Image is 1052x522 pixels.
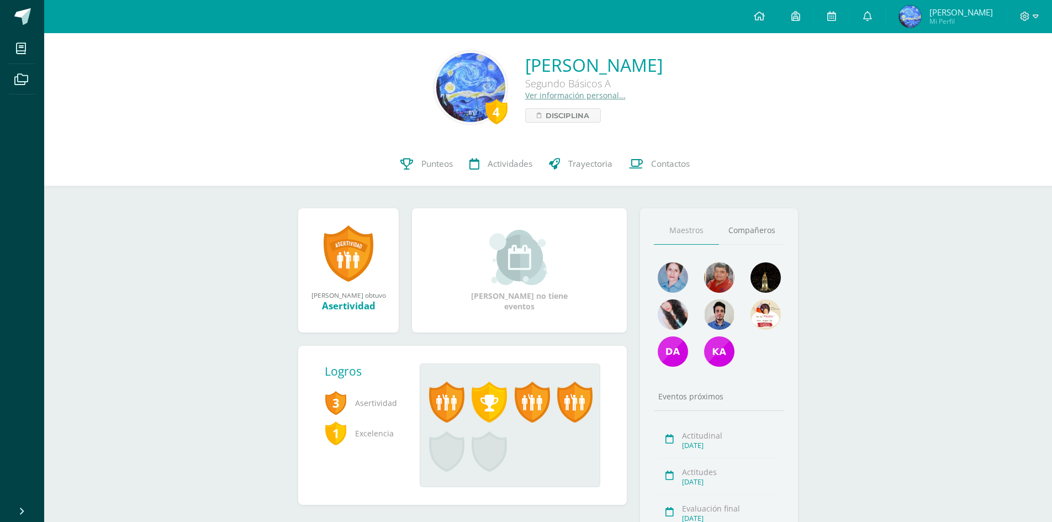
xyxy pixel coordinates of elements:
[654,391,784,402] div: Eventos próximos
[654,217,719,245] a: Maestros
[929,17,993,26] span: Mi Perfil
[464,230,575,312] div: [PERSON_NAME] no tiene eventos
[682,467,781,477] div: Actitudes
[658,299,688,330] img: 18063a1d57e86cae316d13b62bda9887.png
[899,6,921,28] img: 499db3e0ff4673b17387711684ae4e5c.png
[488,158,532,170] span: Actividades
[525,53,663,77] a: [PERSON_NAME]
[325,363,411,379] div: Logros
[651,158,690,170] span: Contactos
[525,77,663,90] div: Segundo Básicos A
[568,158,612,170] span: Trayectoria
[682,441,781,450] div: [DATE]
[461,142,541,186] a: Actividades
[309,291,388,299] div: [PERSON_NAME] obtuvo
[658,336,688,367] img: 7c77fd53c8e629aab417004af647256c.png
[325,388,402,418] span: Asertividad
[929,7,993,18] span: [PERSON_NAME]
[525,90,626,101] a: Ver información personal...
[750,262,781,293] img: 5f729a1c9283dd2e34012c7d447e4a11.png
[325,418,402,449] span: Excelencia
[525,108,601,123] a: Disciplina
[704,336,734,367] img: 57a22e3baad8e3e20f6388c0a987e578.png
[621,142,698,186] a: Contactos
[392,142,461,186] a: Punteos
[541,142,621,186] a: Trayectoria
[682,503,781,514] div: Evaluación final
[658,262,688,293] img: 3b19b24bf65429e0bae9bc5e391358da.png
[704,299,734,330] img: 2dffed587003e0fc8d85a787cd9a4a0a.png
[325,390,347,415] span: 3
[682,477,781,487] div: [DATE]
[485,99,508,124] div: 4
[750,299,781,330] img: 6abeb608590446332ac9ffeb3d35d2d4.png
[682,430,781,441] div: Actitudinal
[719,217,784,245] a: Compañeros
[309,299,388,312] div: Asertividad
[546,109,589,122] span: Disciplina
[325,420,347,446] span: 1
[489,230,549,285] img: event_small.png
[436,53,505,122] img: dcbf17c32414912f1d2ebcf6f917f59a.png
[704,262,734,293] img: 8ad4561c845816817147f6c4e484f2e8.png
[421,158,453,170] span: Punteos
